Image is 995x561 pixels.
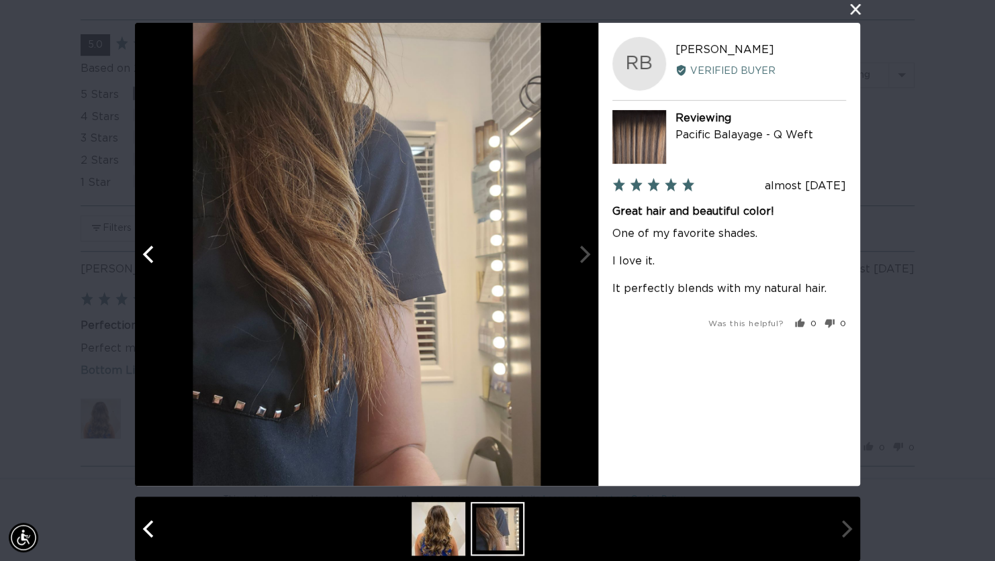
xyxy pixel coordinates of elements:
span: almost [DATE] [765,181,846,191]
div: Verified Buyer [675,63,846,78]
span: [PERSON_NAME] [675,44,774,55]
button: close this modal window [847,1,863,17]
button: No [819,319,846,329]
span: Was this helpful? [708,319,784,327]
button: Previous [135,514,164,544]
p: I love it. [612,252,846,271]
img: Pacific Balayage - Q Weft [612,110,666,164]
h2: Great hair and beautiful color! [612,204,846,219]
button: Previous [135,240,164,269]
img: Customer image [193,23,540,486]
p: It perfectly blends with my natural hair. [612,279,846,299]
div: RB [612,37,666,91]
button: Yes [795,319,816,329]
a: Pacific Balayage - Q Weft [675,130,813,140]
img: a3ae51a3-8a2b-4781-a43b-7a51391b6cac.jpg [412,502,465,556]
p: One of my favorite shades. [612,224,846,244]
div: Reviewing [675,110,846,127]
